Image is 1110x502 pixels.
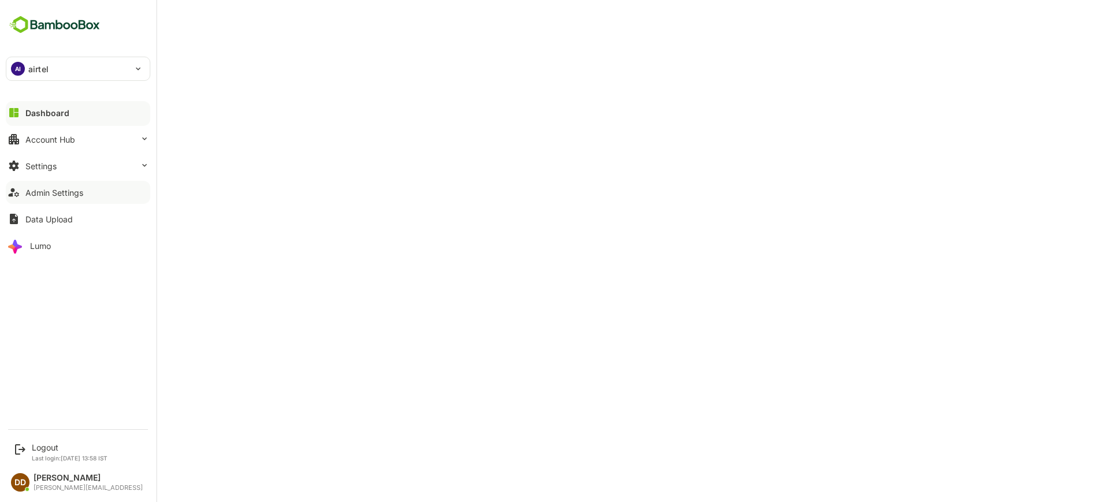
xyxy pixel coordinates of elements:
img: BambooboxFullLogoMark.5f36c76dfaba33ec1ec1367b70bb1252.svg [6,14,103,36]
button: Account Hub [6,128,150,151]
div: [PERSON_NAME][EMAIL_ADDRESS] [34,484,143,492]
div: Dashboard [25,108,69,118]
div: AIairtel [6,57,150,80]
div: Logout [32,442,108,452]
div: Account Hub [25,135,75,144]
div: Lumo [30,241,51,251]
div: AI [11,62,25,76]
button: Admin Settings [6,181,150,204]
button: Lumo [6,234,150,257]
button: Settings [6,154,150,177]
div: Settings [25,161,57,171]
button: Data Upload [6,207,150,230]
p: Last login: [DATE] 13:58 IST [32,455,108,462]
div: Data Upload [25,214,73,224]
button: Dashboard [6,101,150,124]
div: Admin Settings [25,188,83,198]
div: DD [11,473,29,492]
div: [PERSON_NAME] [34,473,143,483]
p: airtel [28,63,49,75]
